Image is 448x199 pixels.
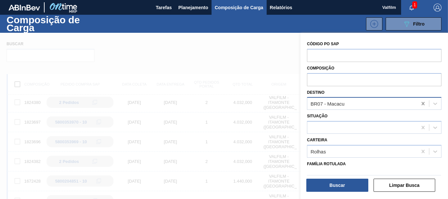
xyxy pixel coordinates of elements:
label: Família Rotulada [307,162,346,166]
label: Situação [307,114,328,118]
span: Planejamento [178,4,208,11]
div: BR07 - Macacu [311,101,344,107]
label: Código PO SAP [307,42,339,46]
div: Nova Composição [363,17,382,30]
span: Tarefas [156,4,172,11]
h1: Composição de Carga [7,16,108,31]
div: Rolhas [311,149,326,154]
img: TNhmsLtSVTkK8tSr43FrP2fwEKptu5GPRR3wAAAABJRU5ErkJggg== [9,5,40,10]
label: Composição [307,66,334,70]
span: Composição de Carga [215,4,263,11]
button: Limpar Busca [374,179,436,192]
label: Carteira [307,138,327,142]
button: Filtro [386,17,441,30]
button: Notificações [401,3,422,12]
button: Buscar [306,179,368,192]
span: 1 [412,1,417,9]
span: Filtro [413,21,425,27]
label: Destino [307,90,324,95]
img: Logout [434,4,441,11]
span: Relatórios [270,4,292,11]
